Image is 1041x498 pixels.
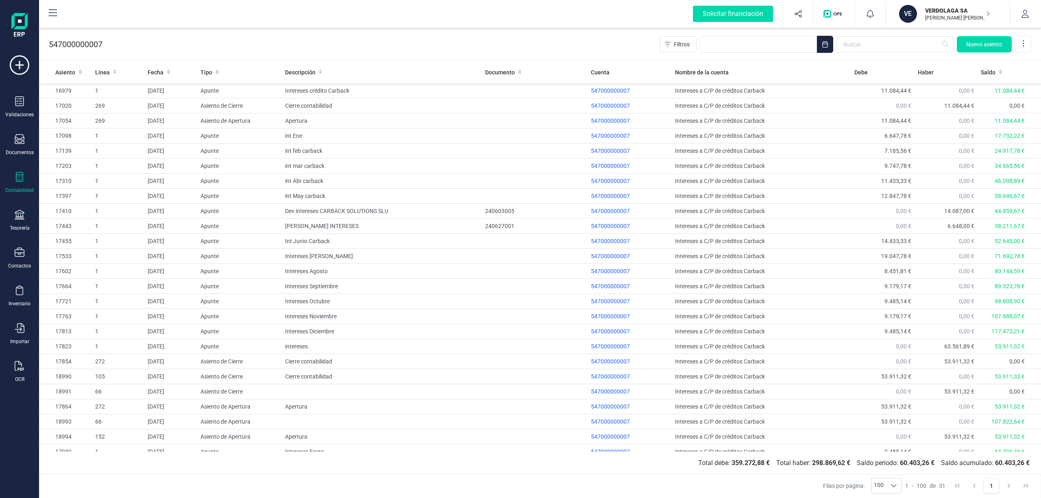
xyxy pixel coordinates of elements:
span: 0,00 € [959,448,974,455]
span: 547000000007 [591,313,630,320]
td: Intereses a C/P de créditos Carback [672,189,851,204]
span: 53.911,32 € [944,433,974,440]
span: 547000000007 [591,328,630,335]
div: VE [899,5,917,23]
td: Intereses a C/P de créditos Carback [672,444,851,459]
td: 1 [92,279,145,294]
td: int feb carback [282,144,482,159]
button: Page 1 [984,478,999,494]
td: 1 [92,174,145,189]
p: 547000000007 [49,39,102,50]
span: 547000000007 [591,343,630,350]
span: 58.946,67 € [995,193,1025,199]
span: Fecha [148,68,163,76]
td: Intereses crédito Carback [282,83,482,98]
td: [DATE] [144,384,197,399]
img: Logo Finanedi [11,13,28,39]
td: Apertura [282,113,482,128]
td: 272 [92,354,145,369]
td: 17823 [39,339,92,354]
td: [DATE] [144,159,197,174]
td: 1 [92,264,145,279]
span: Saldo acumulado: [938,458,1033,468]
button: Solicitar financiación [683,1,783,27]
span: 53.911,32 € [995,373,1025,380]
span: Linea [95,68,110,76]
td: 1 [92,339,145,354]
td: Apunte [197,309,281,324]
span: 0,00 € [896,358,911,365]
td: Apunte [197,144,281,159]
span: 6.648,00 € [947,223,974,229]
td: 17443 [39,219,92,234]
td: Apunte [197,249,281,264]
button: Logo de OPS [819,1,850,27]
span: 0,00 € [959,283,974,289]
td: 17455 [39,234,92,249]
span: 19.047,78 € [881,253,911,259]
td: Intereses Diciembre [282,324,482,339]
span: 0,00 € [896,388,911,395]
span: 0,00 € [959,133,974,139]
span: 547000000007 [591,208,630,214]
span: Saldo periodo: [854,458,938,468]
td: Intereses Enero [282,444,482,459]
span: 9.747,78 € [884,163,911,169]
span: Filtros [674,40,690,48]
span: 547000000007 [591,238,630,244]
span: 11.084,44 € [944,102,974,109]
td: 16979 [39,83,92,98]
span: 100 [871,478,886,493]
td: Apertura [282,399,482,414]
td: 17602 [39,264,92,279]
span: 14.433,33 € [881,238,911,244]
td: 1 [92,189,145,204]
span: 12.847,78 € [881,193,911,199]
span: Cuenta [591,68,610,76]
span: Saldo [981,68,995,76]
td: Apunte [197,128,281,144]
span: 0,00 € [896,433,911,440]
span: 44.859,67 € [995,208,1025,214]
td: Intereses a C/P de créditos Carback [672,354,851,369]
b: 359.272,88 € [732,459,770,467]
td: 17020 [39,98,92,113]
td: Intereses Agosto [282,264,482,279]
td: Intereses a C/P de créditos Carback [672,219,851,234]
span: 11.084,44 € [881,87,911,94]
td: 1 [92,294,145,309]
span: Descripción [285,68,316,76]
span: 24.917,78 € [995,148,1025,154]
span: 0,00 € [1009,388,1025,395]
td: Apunte [197,339,281,354]
td: 18991 [39,384,92,399]
td: Intereses a C/P de créditos Carback [672,399,851,414]
td: [DATE] [144,279,197,294]
td: Intereses [PERSON_NAME] [282,249,482,264]
span: 547000000007 [591,283,630,289]
td: [DATE] [144,204,197,219]
td: Apunte [197,83,281,98]
td: 1 [92,309,145,324]
td: 1 [92,83,145,98]
td: Intereses a C/P de créditos Carback [672,264,851,279]
td: Intereses a C/P de créditos Carback [672,279,851,294]
span: 11.084,44 € [881,117,911,124]
span: Haber [918,68,934,76]
td: int mar carback [282,159,482,174]
span: 0,00 € [959,403,974,410]
td: int May carback [282,189,482,204]
td: [DATE] [144,309,197,324]
button: Last Page [1018,478,1034,494]
td: [DATE] [144,98,197,113]
button: Previous Page [967,478,982,494]
span: 17.732,22 € [995,133,1025,139]
span: 547000000007 [591,193,630,199]
td: Intereses a C/P de créditos Carback [672,324,851,339]
span: Total debe: [695,458,773,468]
td: int Abr carback [282,174,482,189]
td: Apunte [197,219,281,234]
span: 0,00 € [959,238,974,244]
span: 547000000007 [591,223,630,229]
span: 547000000007 [591,148,630,154]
